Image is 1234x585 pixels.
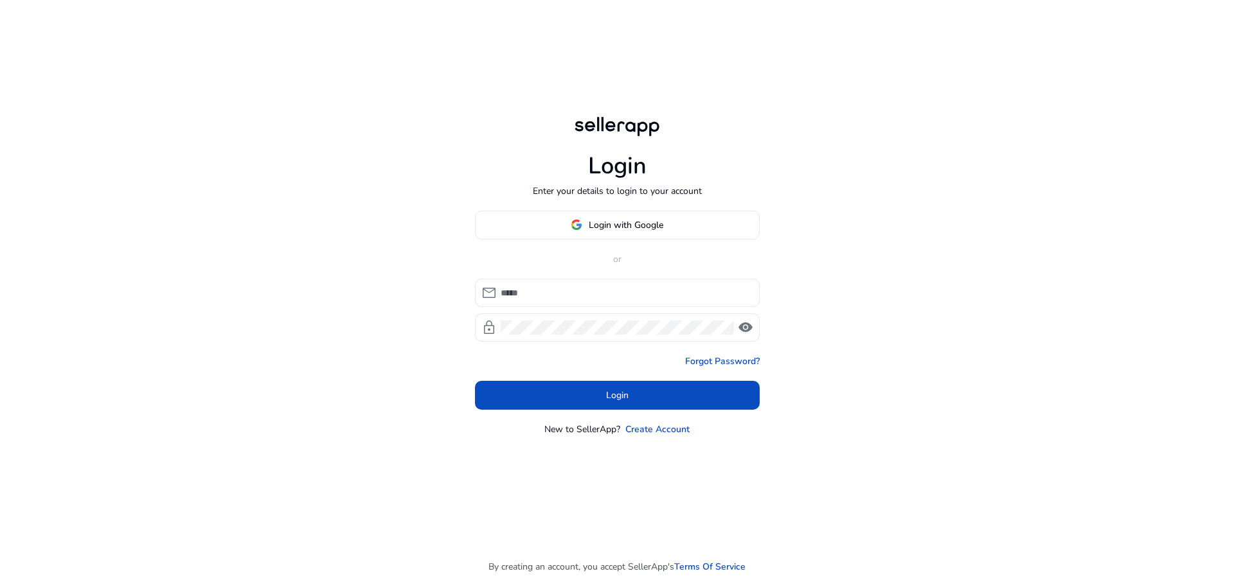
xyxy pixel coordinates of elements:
[481,285,497,301] span: mail
[606,389,629,402] span: Login
[475,211,760,240] button: Login with Google
[544,423,620,436] p: New to SellerApp?
[674,560,746,573] a: Terms Of Service
[475,381,760,410] button: Login
[625,423,690,436] a: Create Account
[533,184,702,198] p: Enter your details to login to your account
[481,320,497,335] span: lock
[738,320,753,335] span: visibility
[475,252,760,266] p: or
[571,219,582,231] img: google-logo.svg
[589,218,663,232] span: Login with Google
[588,152,647,180] h1: Login
[685,354,760,368] a: Forgot Password?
